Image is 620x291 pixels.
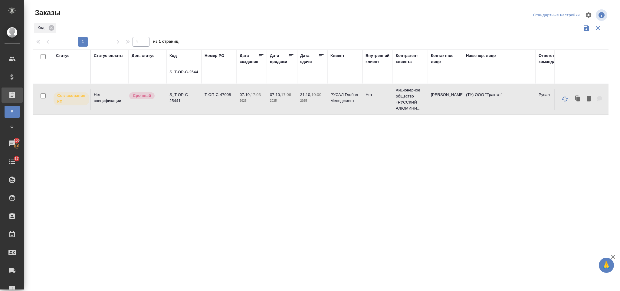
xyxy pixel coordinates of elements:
[463,89,536,110] td: (ТУ) ООО "Трактат"
[300,98,324,104] p: 2025
[281,92,291,97] p: 17:06
[91,89,129,110] td: Нет спецификации
[581,8,596,22] span: Настроить таблицу
[300,92,311,97] p: 31.10,
[33,8,61,18] span: Заказы
[532,11,581,20] div: split button
[536,89,571,110] td: Русал
[270,92,281,97] p: 07.10,
[8,109,17,115] span: В
[2,136,23,151] a: 100
[34,23,56,33] div: Код
[558,92,572,106] button: Обновить
[366,92,390,98] p: Нет
[57,93,85,105] p: Согласование КП
[5,106,20,118] a: В
[132,53,155,59] div: Доп. статус
[366,53,390,65] div: Внутренний клиент
[300,53,318,65] div: Дата сдачи
[466,53,496,59] div: Наше юр. лицо
[251,92,261,97] p: 17:03
[584,93,594,105] button: Удалить
[202,89,237,110] td: Т-ОП-С-47008
[205,53,224,59] div: Номер PO
[10,137,24,144] span: 100
[581,22,592,34] button: Сохранить фильтры
[240,53,258,65] div: Дата создания
[431,53,460,65] div: Контактное лицо
[240,92,251,97] p: 07.10,
[8,124,17,130] span: Ф
[270,98,294,104] p: 2025
[396,53,425,65] div: Контрагент клиента
[428,89,463,110] td: [PERSON_NAME]
[592,22,604,34] button: Сбросить фильтры
[169,53,177,59] div: Код
[133,93,151,99] p: Срочный
[11,156,22,162] span: 17
[240,98,264,104] p: 2025
[330,53,344,59] div: Клиент
[330,92,359,104] p: РУСАЛ Глобал Менеджмент
[270,53,288,65] div: Дата продажи
[601,259,612,272] span: 🙏
[2,154,23,169] a: 17
[539,53,569,65] div: Ответственная команда
[572,93,584,105] button: Клонировать
[169,92,198,104] p: S_T-OP-C-25441
[56,53,70,59] div: Статус
[311,92,321,97] p: 10:00
[94,53,123,59] div: Статус оплаты
[396,87,425,111] p: Акционерное общество «РУССКИЙ АЛЮМИНИ...
[38,25,46,31] p: Код
[596,9,609,21] span: Посмотреть информацию
[5,121,20,133] a: Ф
[129,92,163,100] div: Выставляется автоматически, если на указанный объем услуг необходимо больше времени в стандартном...
[153,38,179,47] span: из 1 страниц
[599,258,614,273] button: 🙏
